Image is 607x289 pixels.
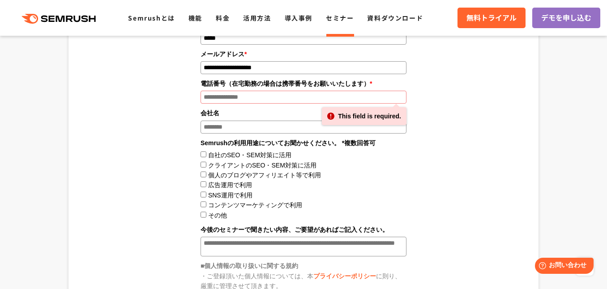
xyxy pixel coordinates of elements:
[128,13,175,22] a: Semrushとは
[313,272,376,280] a: プライバシーポリシー
[466,12,517,24] span: 無料トライアル
[208,212,227,219] label: その他
[208,201,302,209] label: コンテンツマーケティングで利用
[201,108,406,118] label: 会社名
[527,254,597,279] iframe: Help widget launcher
[285,13,312,22] a: 導入事例
[532,8,600,28] a: デモを申し込む
[208,162,316,169] label: クライアントのSEO・SEM対策に活用
[216,13,230,22] a: 料金
[201,49,406,59] label: メールアドレス
[201,225,406,235] label: 今後のセミナーで聞きたい内容、ご要望があればご記入ください。
[208,151,291,159] label: 自社のSEO・SEM対策に活用
[201,138,406,148] legend: Semrushの利用用途についてお聞かせください。 *複数回答可
[243,13,271,22] a: 活用方法
[322,107,406,125] div: This field is required.
[201,79,406,88] label: 電話番号（在宅勤務の場合は携帯番号をお願いいたします）
[208,181,252,188] label: 広告運用で利用
[541,12,591,24] span: デモを申し込む
[457,8,526,28] a: 無料トライアル
[188,13,202,22] a: 機能
[367,13,423,22] a: 資料ダウンロード
[208,172,321,179] label: 個人のブログやアフィリエイト等で利用
[208,192,252,199] label: SNS運用で利用
[201,261,406,271] h5: ■個人情報の取り扱いに関する規約
[326,13,354,22] a: セミナー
